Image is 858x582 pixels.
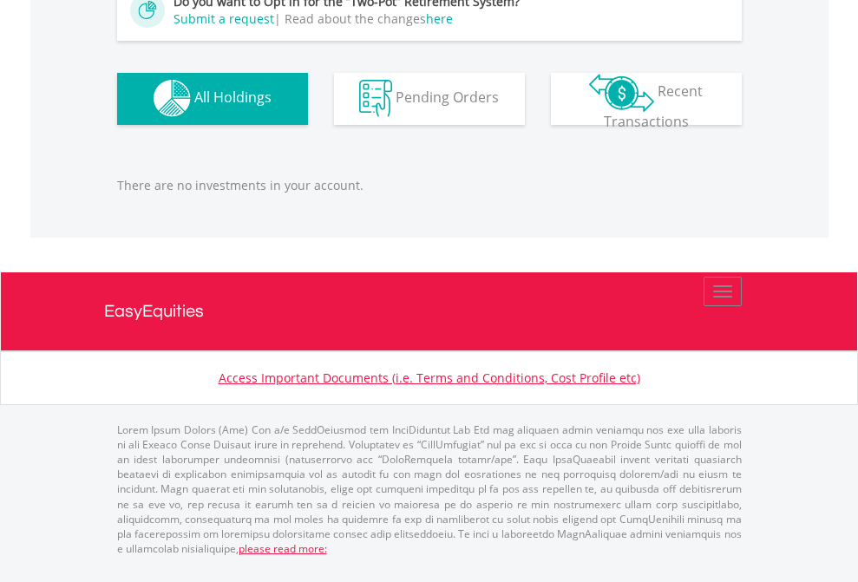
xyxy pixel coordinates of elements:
img: pending_instructions-wht.png [359,80,392,117]
img: holdings-wht.png [154,80,191,117]
span: All Holdings [194,88,272,107]
a: Access Important Documents (i.e. Terms and Conditions, Cost Profile etc) [219,369,640,386]
button: All Holdings [117,73,308,125]
a: here [426,10,453,27]
img: transactions-zar-wht.png [589,74,654,112]
a: please read more: [239,541,327,556]
span: Recent Transactions [604,82,704,131]
a: Submit a request [174,10,274,27]
button: Pending Orders [334,73,525,125]
span: Pending Orders [396,88,499,107]
p: There are no investments in your account. [117,177,742,194]
p: Lorem Ipsum Dolors (Ame) Con a/e SeddOeiusmod tem InciDiduntut Lab Etd mag aliquaen admin veniamq... [117,422,742,556]
div: | Read about the changes [130,10,729,28]
a: EasyEquities [104,272,755,350]
button: Recent Transactions [551,73,742,125]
